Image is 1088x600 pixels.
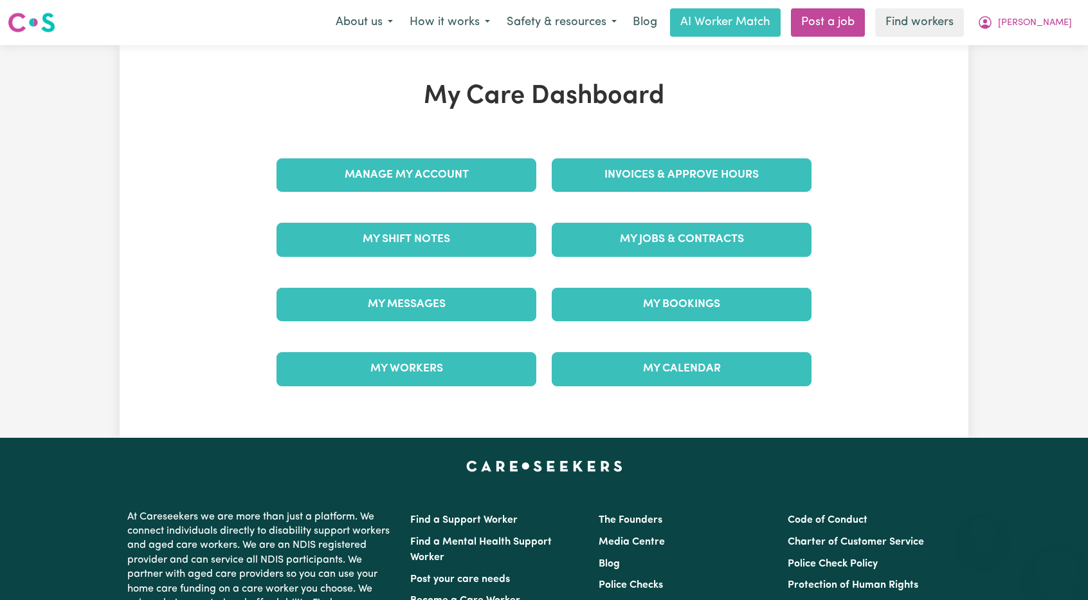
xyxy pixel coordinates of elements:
img: Careseekers logo [8,11,55,34]
span: [PERSON_NAME] [998,16,1072,30]
a: Find a Mental Health Support Worker [410,537,552,563]
button: About us [327,9,401,36]
a: Protection of Human Rights [788,580,918,590]
h1: My Care Dashboard [269,81,819,112]
a: My Messages [277,288,536,321]
a: Code of Conduct [788,515,867,525]
a: Police Checks [599,580,663,590]
a: Careseekers home page [466,461,622,471]
iframe: Button to launch messaging window [1037,548,1078,590]
button: Safety & resources [498,9,625,36]
a: My Calendar [552,352,811,386]
a: Careseekers logo [8,8,55,37]
a: My Bookings [552,288,811,321]
a: Media Centre [599,537,665,547]
a: Post a job [791,8,865,37]
button: How it works [401,9,498,36]
a: Invoices & Approve Hours [552,158,811,192]
iframe: Close message [970,518,995,543]
a: The Founders [599,515,662,525]
a: Find a Support Worker [410,515,518,525]
a: Blog [599,559,620,569]
a: Post your care needs [410,574,510,585]
button: My Account [969,9,1080,36]
a: My Jobs & Contracts [552,223,811,256]
a: Charter of Customer Service [788,537,924,547]
a: My Shift Notes [277,223,536,256]
a: AI Worker Match [670,8,781,37]
a: My Workers [277,352,536,386]
a: Manage My Account [277,158,536,192]
a: Police Check Policy [788,559,878,569]
a: Blog [625,8,665,37]
a: Find workers [875,8,964,37]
